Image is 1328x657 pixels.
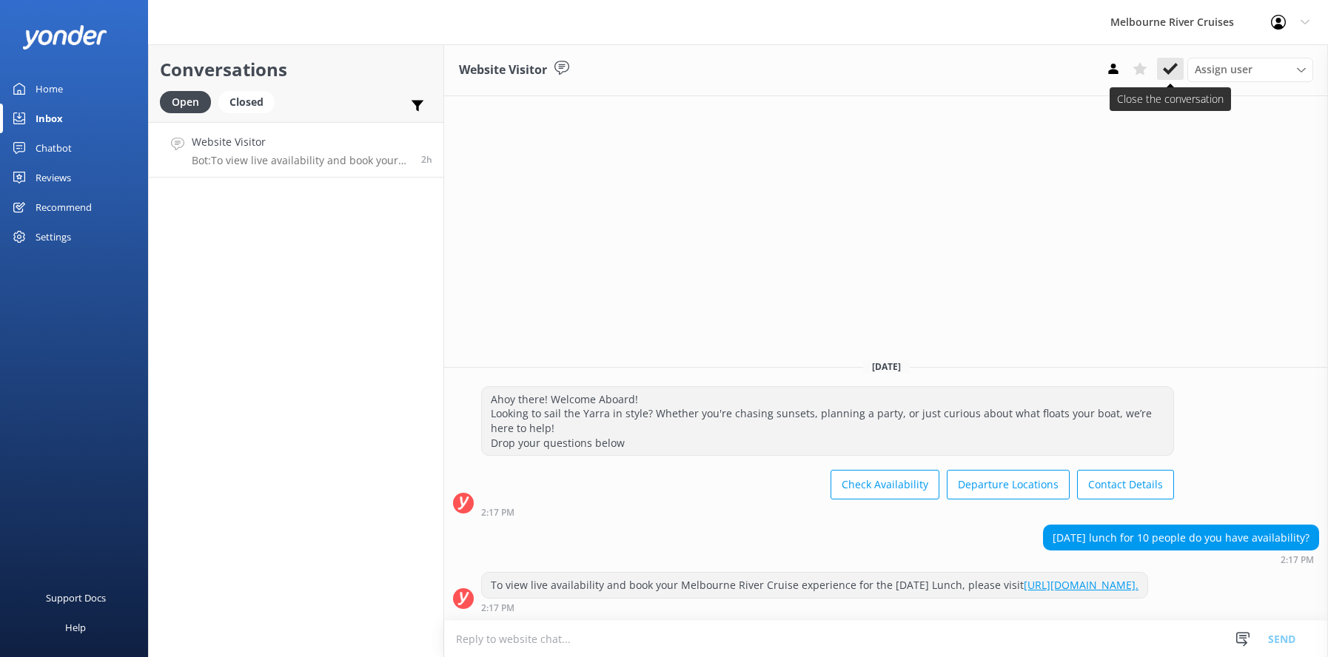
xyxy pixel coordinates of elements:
h2: Conversations [160,55,432,84]
div: Inbox [36,104,63,133]
a: Open [160,93,218,109]
h4: Website Visitor [192,134,410,150]
div: Ahoy there! Welcome Aboard! Looking to sail the Yarra in style? Whether you're chasing sunsets, p... [482,387,1173,455]
div: Settings [36,222,71,252]
strong: 2:17 PM [481,508,514,517]
div: Recommend [36,192,92,222]
div: [DATE] lunch for 10 people do you have availability? [1044,525,1318,550]
a: [URL][DOMAIN_NAME]. [1024,578,1138,592]
strong: 2:17 PM [1281,556,1314,565]
button: Departure Locations [947,470,1070,499]
div: Chatbot [36,133,72,163]
div: Home [36,74,63,104]
p: Bot: To view live availability and book your Melbourne River Cruise experience for the [DATE] Lun... [192,154,410,167]
div: Support Docs [46,583,106,613]
div: Aug 29 2025 02:17pm (UTC +10:00) Australia/Sydney [481,602,1148,613]
div: Help [65,613,86,642]
div: Aug 29 2025 02:17pm (UTC +10:00) Australia/Sydney [481,507,1174,517]
span: [DATE] [863,360,910,373]
button: Contact Details [1077,470,1174,499]
a: Closed [218,93,282,109]
button: Check Availability [831,470,939,499]
a: Website VisitorBot:To view live availability and book your Melbourne River Cruise experience for ... [149,122,443,178]
div: Open [160,91,211,113]
span: Aug 29 2025 02:17pm (UTC +10:00) Australia/Sydney [421,153,432,166]
span: Assign user [1195,61,1252,78]
div: Reviews [36,163,71,192]
div: To view live availability and book your Melbourne River Cruise experience for the [DATE] Lunch, p... [482,573,1147,598]
strong: 2:17 PM [481,604,514,613]
div: Assign User [1187,58,1313,81]
h3: Website Visitor [459,61,547,80]
div: Closed [218,91,275,113]
img: yonder-white-logo.png [22,25,107,50]
div: Aug 29 2025 02:17pm (UTC +10:00) Australia/Sydney [1043,554,1319,565]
